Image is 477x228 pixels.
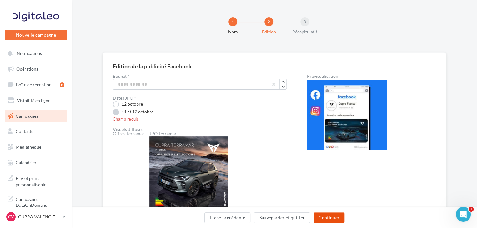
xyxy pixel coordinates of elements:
a: Visibilité en ligne [4,94,68,107]
div: 3 [300,17,309,26]
div: Récapitulatif [285,29,325,35]
a: Contacts [4,125,68,138]
span: Boîte de réception [16,82,52,87]
span: Visibilité en ligne [17,98,50,103]
button: Nouvelle campagne [5,30,67,40]
a: PLV et print personnalisable [4,171,68,190]
a: Opérations [4,62,68,76]
button: Notifications [4,47,66,60]
div: Edition de la publicité Facebook [113,63,192,69]
button: Continuer [314,212,344,223]
div: Visuels diffusés [113,127,287,131]
label: Budget * [113,74,287,78]
a: CV CUPRA VALENCIENNES [5,211,67,223]
img: operation-preview [307,80,387,150]
span: 1 [469,207,474,212]
span: CV [8,214,14,220]
div: Nom [213,29,253,35]
span: Campagnes [16,113,38,118]
p: CUPRA VALENCIENNES [18,214,60,220]
label: Dates JPO * [113,96,136,100]
a: Calendrier [4,156,68,169]
label: JPO Terramar [149,131,228,136]
div: Champ requis [113,116,287,122]
iframe: Intercom live chat [456,207,471,222]
span: Calendrier [16,160,37,165]
a: Médiathèque [4,141,68,154]
span: Notifications [17,51,42,56]
button: Etape précédente [204,212,251,223]
label: Offres Terramar [113,131,144,136]
div: Edition [249,29,289,35]
label: 11 et 12 octobre [113,109,153,115]
a: Campagnes DataOnDemand [4,192,68,211]
a: Campagnes [4,110,68,123]
div: 8 [60,82,64,87]
div: 2 [264,17,273,26]
span: Contacts [16,129,33,134]
span: Campagnes DataOnDemand [16,195,64,208]
img: JPO Terramar [149,136,228,215]
label: 12 octobre [113,101,143,107]
div: 1 [228,17,237,26]
span: Médiathèque [16,144,41,150]
span: PLV et print personnalisable [16,174,64,187]
span: Opérations [16,66,38,72]
button: Sauvegarder et quitter [254,212,310,223]
a: Boîte de réception8 [4,78,68,91]
div: Prévisualisation [307,74,436,78]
